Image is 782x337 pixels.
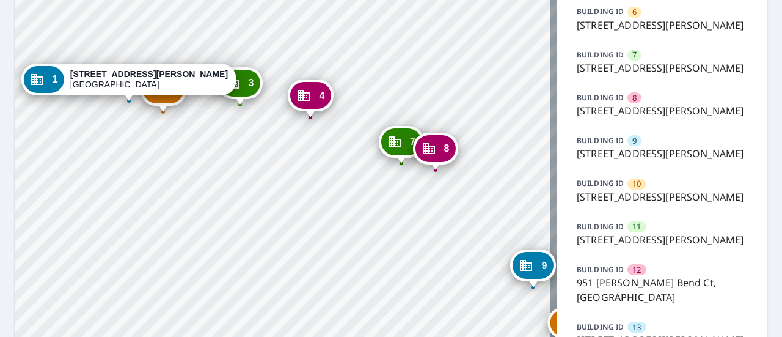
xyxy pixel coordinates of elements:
div: Dropped pin, building 1, Commercial property, 915 Hanna Bend Ct Manchester, MO 63021 [21,64,236,102]
div: Dropped pin, building 7, Commercial property, 931 Hanna Bend Ct Manchester, MO 63021 [379,126,424,164]
p: [STREET_ADDRESS][PERSON_NAME] [577,146,748,161]
p: BUILDING ID [577,50,624,60]
p: 951 [PERSON_NAME] Bend Ct, [GEOGRAPHIC_DATA] [577,275,748,305]
span: 7 [410,137,415,146]
p: BUILDING ID [577,6,624,17]
span: 11 [632,221,641,232]
p: [STREET_ADDRESS][PERSON_NAME] [577,232,748,247]
p: [STREET_ADDRESS][PERSON_NAME] [577,103,748,118]
span: 13 [632,322,641,333]
span: 4 [319,91,324,100]
p: [STREET_ADDRESS][PERSON_NAME] [577,18,748,32]
p: BUILDING ID [577,221,624,232]
span: 9 [541,261,547,270]
span: 10 [632,178,641,190]
span: 8 [444,144,450,153]
span: 8 [632,92,637,104]
p: BUILDING ID [577,178,624,188]
p: BUILDING ID [577,135,624,146]
span: 7 [632,49,637,61]
span: 12 [632,264,641,276]
div: Dropped pin, building 9, Commercial property, 939 Hanna Bend Ct Manchester, MO 63021 [510,250,555,287]
div: Dropped pin, building 4, Commercial property, 927 Hanna Bend Ct Manchester, MO 63021 [288,80,333,117]
span: 1 [53,75,58,84]
p: [STREET_ADDRESS][PERSON_NAME] [577,190,748,204]
div: Dropped pin, building 3, Commercial property, 923 Hanna Bend Ct Manchester, MO 63021 [217,67,262,105]
strong: [STREET_ADDRESS][PERSON_NAME] [70,69,228,79]
span: 6 [632,6,637,18]
div: Dropped pin, building 8, Commercial property, 935 Hanna Bend Ct Manchester, MO 63021 [413,133,458,171]
span: 9 [632,135,637,147]
div: [GEOGRAPHIC_DATA] [70,69,228,90]
p: BUILDING ID [577,322,624,332]
p: BUILDING ID [577,92,624,103]
span: 3 [248,78,254,87]
p: [STREET_ADDRESS][PERSON_NAME] [577,61,748,75]
p: BUILDING ID [577,264,624,275]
